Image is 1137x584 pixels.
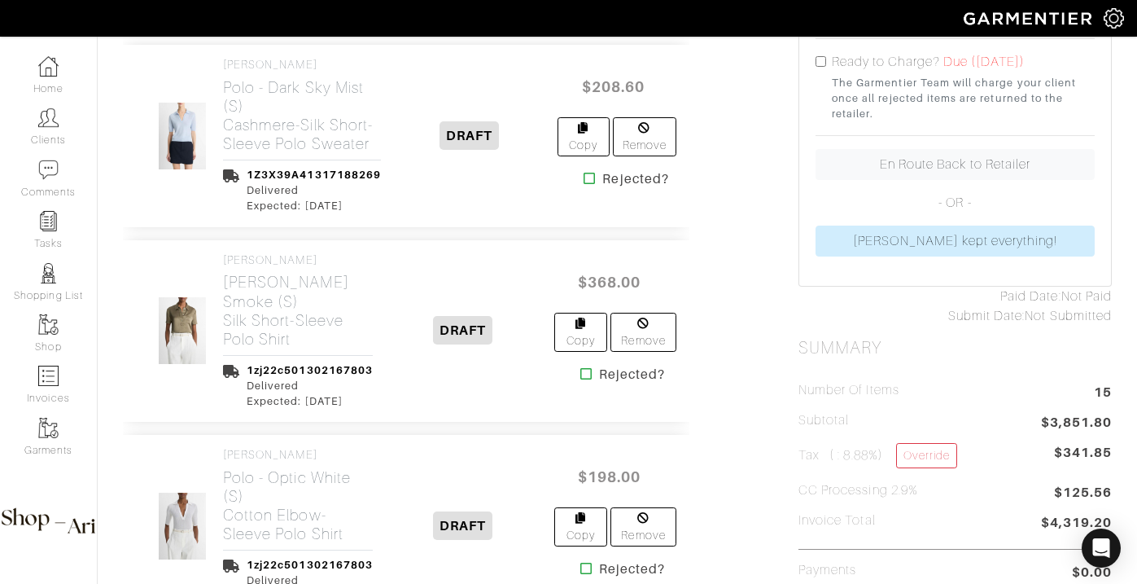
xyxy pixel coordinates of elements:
a: [PERSON_NAME] Polo - Dark Sky Mist (S)Cashmere-Silk Short-Sleeve Polo Sweater [223,58,381,153]
h5: Tax ( : 8.88%) [798,443,957,468]
a: Remove [610,313,676,352]
span: $208.60 [564,69,662,104]
h4: [PERSON_NAME] [223,58,381,72]
span: $198.00 [561,459,658,494]
img: reminder-icon-8004d30b9f0a5d33ae49ab947aed9ed385cf756f9e5892f1edd6e32f2345188e.png [38,211,59,231]
a: Copy [558,117,609,156]
strong: Rejected? [599,560,665,579]
img: orders-icon-0abe47150d42831381b5fb84f609e132dff9fe21cb692f30cb5eec754e2cba89.png [38,366,59,386]
span: DRAFT [439,121,499,150]
div: Expected: [DATE] [247,393,373,409]
span: Paid Date: [1000,289,1061,304]
h4: [PERSON_NAME] [223,448,373,462]
img: comment-icon-a0a6a9ef722e966f86d9cbdc48e553b5cf19dbc54f86b18d962a5391bc8f6eb6.png [38,160,59,180]
div: Not Paid Not Submitted [798,287,1112,326]
div: Delivered [247,182,381,198]
span: $4,319.20 [1041,513,1112,535]
label: Ready to Charge? [832,52,940,72]
img: gear-icon-white-bd11855cb880d31180b6d7d6211b90ccbf57a29d726f0c71d8c61bd08dd39cc2.png [1104,8,1124,29]
span: $341.85 [1054,443,1112,463]
img: dashboard-icon-dbcd8f5a0b271acd01030246c82b418ddd0df26cd7fceb0bd07c9910d44c42f6.png [38,56,59,77]
span: Submit Date: [948,309,1025,323]
div: Delivered [247,378,373,393]
small: The Garmentier Team will charge your client once all rejected items are returned to the retailer. [832,75,1095,122]
p: - OR - [816,193,1095,213]
img: zmUfr27214WPApVVWVY9tp1b [158,102,208,170]
strong: Rejected? [602,169,668,189]
a: En Route Back to Retailer [816,149,1095,180]
span: $3,851.80 [1041,413,1112,435]
h2: Polo - Dark Sky Mist (S) Cashmere-Silk Short-Sleeve Polo Sweater [223,78,381,153]
h5: Subtotal [798,413,849,428]
h4: [PERSON_NAME] [223,253,373,267]
div: Open Intercom Messenger [1082,529,1121,568]
span: Due ([DATE]) [943,55,1025,69]
span: 15 [1094,383,1112,405]
img: ysJyBYK3UBbVCfWxMZNqMDpF [158,492,208,560]
h5: Invoice Total [798,513,876,529]
h5: CC Processing 2.9% [798,483,918,498]
h2: Summary [798,338,1112,358]
span: $368.00 [561,265,658,300]
h5: Payments [798,563,856,578]
img: MrecDzYDg3pZUpQR5AHAWkbE [158,296,208,365]
strong: Rejected? [599,365,665,384]
div: Expected: [DATE] [247,198,381,213]
span: DRAFT [433,316,492,345]
a: 1Z3X39A41317188269 [247,169,381,181]
span: $125.56 [1054,483,1112,505]
img: clients-icon-6bae9207a08558b7cb47a8932f037763ab4055f8c8b6bfacd5dc20c3e0201464.png [38,108,59,128]
img: garments-icon-b7da505a4dc4fd61783c78ac3ca0ef83fa9d6f193b1c9dc38574b1d14d53ca28.png [38,314,59,335]
a: Copy [554,507,607,547]
img: garmentier-logo-header-white-b43fb05a5012e4ada735d5af1a66efaba907eab6374d6393d1fbf88cb4ef424d.png [956,4,1104,33]
a: [PERSON_NAME] kept everything! [816,226,1095,257]
span: DRAFT [433,512,492,540]
a: 1zj22c501302167803 [247,364,373,376]
h2: Polo - Optic White (S) Cotton Elbow-Sleeve Polo Shirt [223,468,373,543]
a: 1zj22c501302167803 [247,559,373,571]
h2: [PERSON_NAME] Smoke (S) Silk Short-Sleeve Polo Shirt [223,273,373,348]
a: [PERSON_NAME] Polo - Optic White (S)Cotton Elbow-Sleeve Polo Shirt [223,448,373,543]
h5: Number of Items [798,383,899,398]
a: Remove [610,507,676,547]
a: Override [896,443,957,468]
img: garments-icon-b7da505a4dc4fd61783c78ac3ca0ef83fa9d6f193b1c9dc38574b1d14d53ca28.png [38,418,59,438]
img: stylists-icon-eb353228a002819b7ec25b43dbf5f0378dd9e0616d9560372ff212230b889e62.png [38,263,59,283]
a: Remove [613,117,677,156]
a: [PERSON_NAME] [PERSON_NAME] Smoke (S)Silk Short-Sleeve Polo Shirt [223,253,373,349]
a: Copy [554,313,607,352]
span: $0.00 [1072,563,1112,582]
